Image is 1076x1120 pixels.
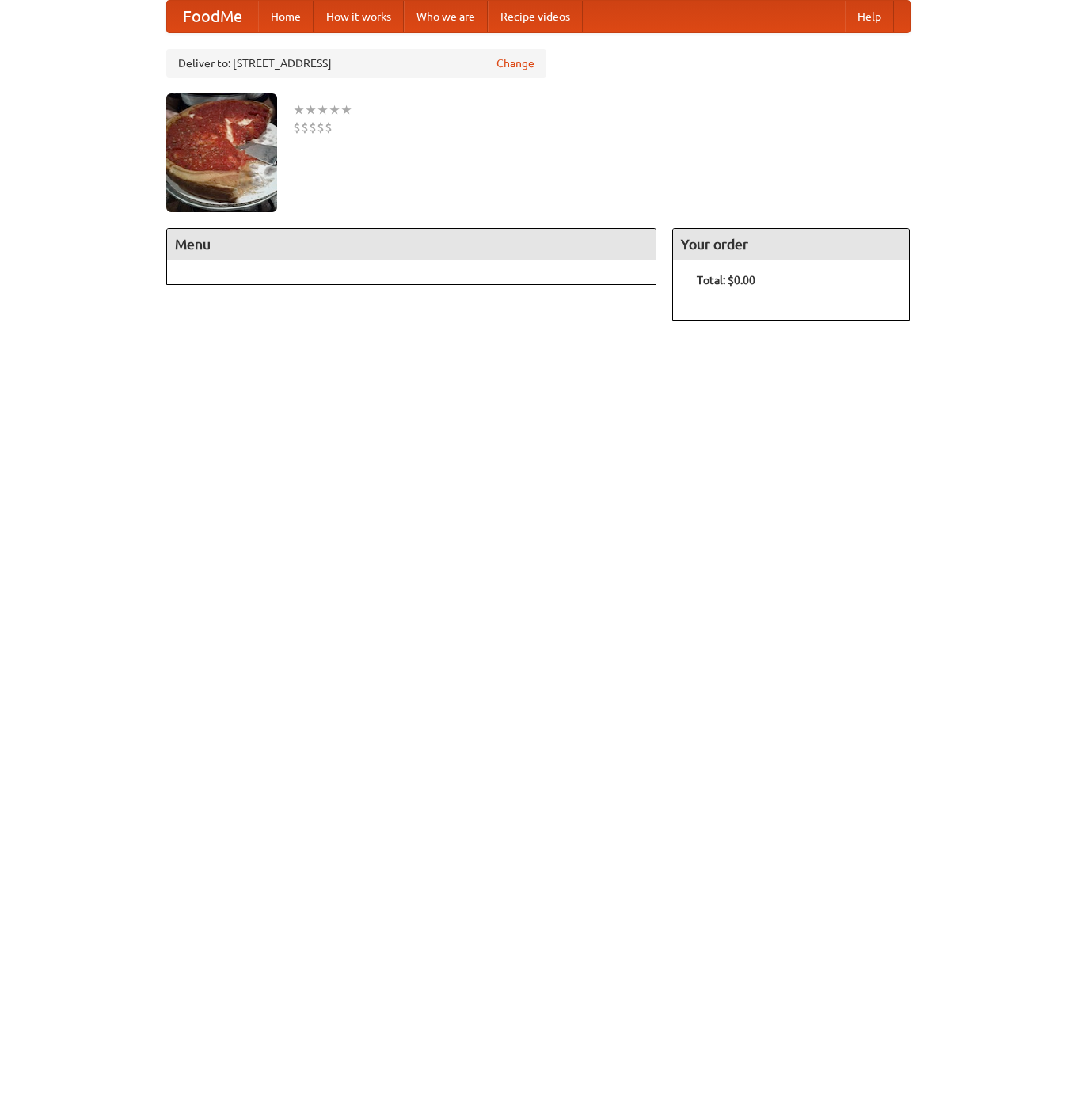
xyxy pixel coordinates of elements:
img: angular.jpg [166,93,277,212]
div: Deliver to: [STREET_ADDRESS] [166,49,546,78]
a: Who we are [404,1,488,32]
li: ★ [329,101,340,119]
li: ★ [305,101,317,119]
h4: Your order [673,229,909,260]
li: ★ [340,101,352,119]
li: $ [325,119,333,136]
h4: Menu [167,229,656,260]
li: $ [301,119,309,136]
a: Change [496,55,534,71]
b: Total: $0.00 [697,274,755,287]
li: ★ [293,101,305,119]
li: $ [317,119,325,136]
a: How it works [314,1,404,32]
a: Home [258,1,314,32]
li: $ [309,119,317,136]
a: Help [845,1,894,32]
a: FoodMe [167,1,258,32]
li: ★ [317,101,329,119]
li: $ [293,119,301,136]
a: Recipe videos [488,1,583,32]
